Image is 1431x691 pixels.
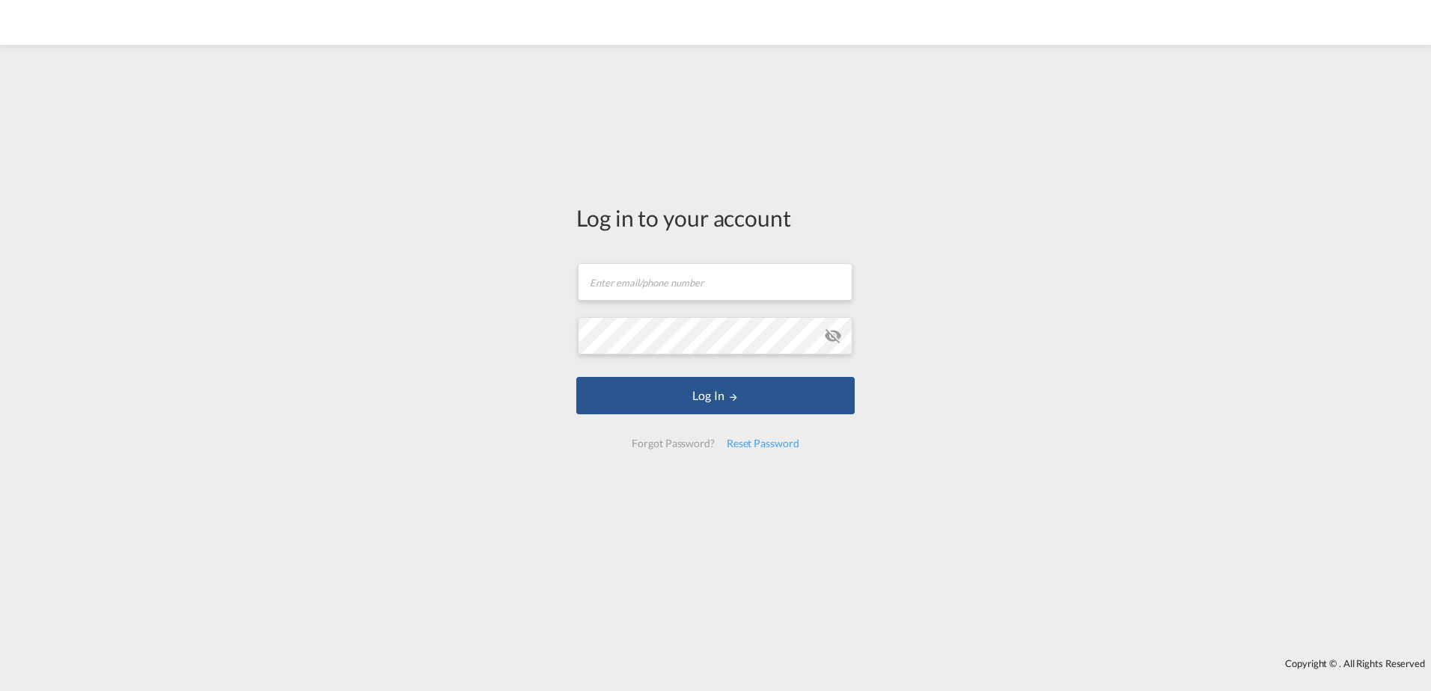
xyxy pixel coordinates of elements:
button: LOGIN [576,377,855,414]
md-icon: icon-eye-off [824,327,842,345]
div: Reset Password [721,430,805,457]
div: Forgot Password? [626,430,720,457]
div: Log in to your account [576,202,855,233]
input: Enter email/phone number [578,263,852,301]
